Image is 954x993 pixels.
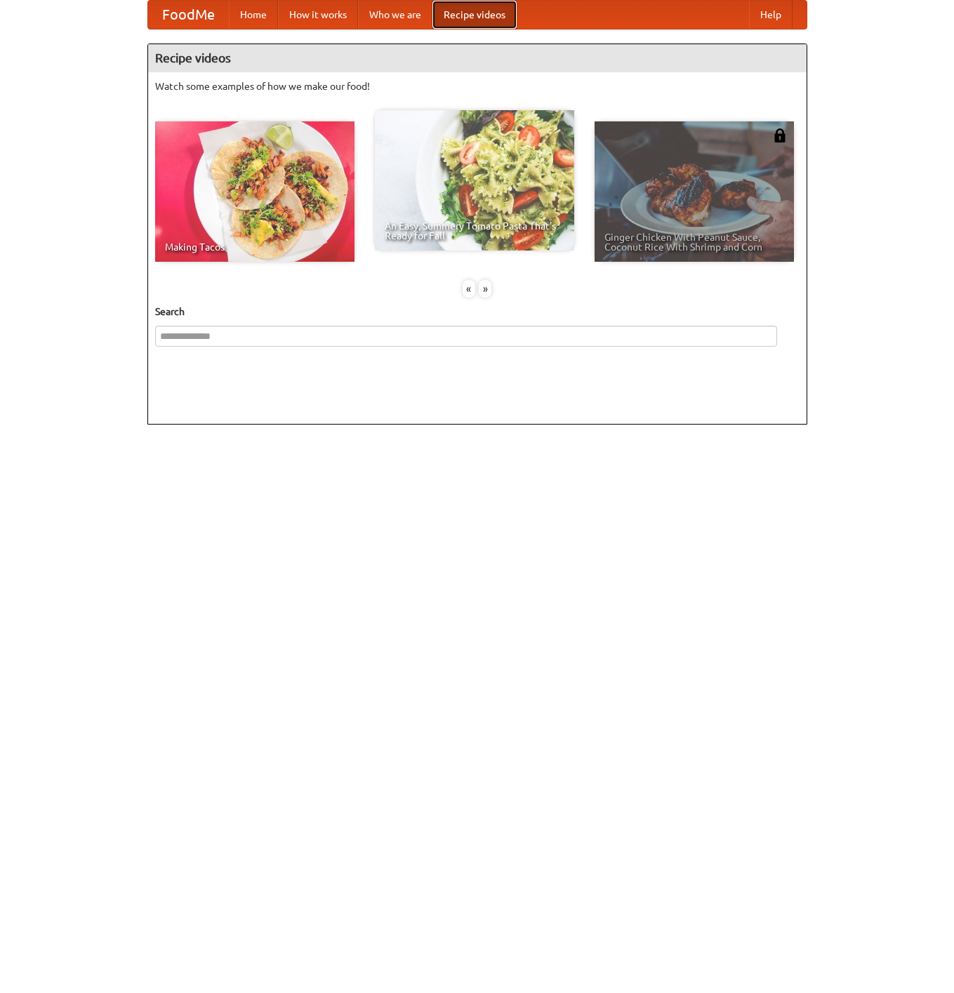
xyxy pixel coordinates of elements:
img: 483408.png [773,128,787,142]
h4: Recipe videos [148,44,807,72]
p: Watch some examples of how we make our food! [155,79,800,93]
a: An Easy, Summery Tomato Pasta That's Ready for Fall [375,110,574,251]
a: Recipe videos [432,1,517,29]
span: An Easy, Summery Tomato Pasta That's Ready for Fall [385,221,564,241]
a: Home [229,1,278,29]
a: Making Tacos [155,121,355,262]
h5: Search [155,305,800,319]
a: Who we are [358,1,432,29]
a: How it works [278,1,358,29]
a: Help [749,1,793,29]
div: « [463,280,475,298]
a: FoodMe [148,1,229,29]
div: » [479,280,491,298]
span: Making Tacos [165,242,345,252]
